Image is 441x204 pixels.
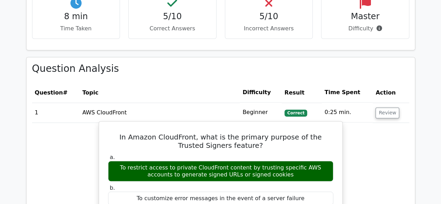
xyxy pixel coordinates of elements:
div: To restrict access to private CloudFront content by trusting specific AWS accounts to generate si... [108,161,333,182]
td: AWS CloudFront [79,103,240,122]
th: Difficulty [240,83,282,103]
p: Correct Answers [134,24,211,33]
th: Time Spent [322,83,373,103]
p: Difficulty [327,24,403,33]
td: 1 [32,103,80,122]
th: Action [373,83,409,103]
h5: In Amazon CloudFront, what is the primary purpose of the Trusted Signers feature? [107,133,334,149]
span: b. [110,184,115,191]
span: a. [110,153,115,160]
span: Correct [284,109,307,116]
th: Result [282,83,322,103]
h4: 8 min [38,12,114,22]
h4: 5/10 [231,12,307,22]
p: Time Taken [38,24,114,33]
h4: 5/10 [134,12,211,22]
td: 0:25 min. [322,103,373,122]
h3: Question Analysis [32,63,409,75]
h4: Master [327,12,403,22]
span: Question [35,89,63,96]
th: Topic [79,83,240,103]
p: Incorrect Answers [231,24,307,33]
button: Review [375,107,399,118]
th: # [32,83,80,103]
td: Beginner [240,103,282,122]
